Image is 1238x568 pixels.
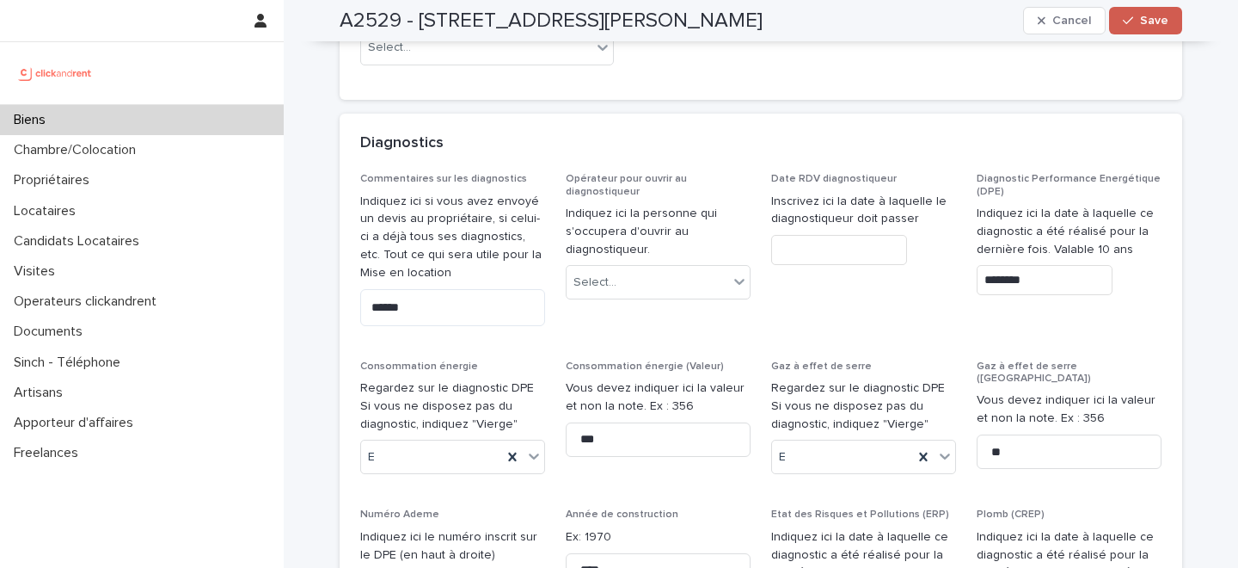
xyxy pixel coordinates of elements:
p: Visites [7,263,69,280]
p: Operateurs clickandrent [7,293,170,310]
span: Consommation énergie (Valeur) [566,361,724,372]
p: Ex: 1970 [566,528,751,546]
span: Cancel [1052,15,1091,27]
button: Save [1109,7,1182,34]
p: Locataires [7,203,89,219]
span: Consommation énergie [360,361,478,372]
span: Gaz à effet de serre ([GEOGRAPHIC_DATA]) [977,361,1091,384]
p: Freelances [7,445,92,461]
img: UCB0brd3T0yccxBKYDjQ [14,56,97,90]
div: Select... [368,39,411,57]
span: E [368,448,375,466]
p: Vous devez indiquer ici la valeur et non la note. Ex : 356 [977,392,1161,428]
p: Vous devez indiquer ici la valeur et non la note. Ex : 356 [566,380,751,416]
span: Date RDV diagnostiqueur [771,174,897,184]
p: Biens [7,112,59,128]
p: Indiquez ici le numéro inscrit sur le DPE (en haut à droite) [360,528,545,565]
button: Cancel [1023,7,1106,34]
p: Candidats Locataires [7,233,153,250]
span: Commentaires sur les diagnostics [360,174,527,184]
p: Sinch - Téléphone [7,355,134,371]
p: Indiquez ici si vous avez envoyé un devis au propriétaire, si celui-ci a déjà tous ses diagnostic... [360,193,545,282]
p: Propriétaires [7,172,103,188]
span: Gaz à effet de serre [771,361,872,372]
span: Save [1140,15,1168,27]
p: Inscrivez ici la date à laquelle le diagnostiqueur doit passer [771,193,956,229]
span: Année de construction [566,509,678,520]
span: E [779,448,786,466]
p: Artisans [7,385,77,401]
p: Regardez sur le diagnostic DPE Si vous ne disposez pas du diagnostic, indiquez "Vierge" [360,380,545,433]
p: Indiquez ici la date à laquelle ce diagnostic a été réalisé pour la dernière fois. Valable 10 ans [977,205,1161,258]
p: Documents [7,324,96,340]
h2: Diagnostics [360,134,444,153]
p: Apporteur d'affaires [7,415,147,431]
p: Regardez sur le diagnostic DPE Si vous ne disposez pas du diagnostic, indiquez "Vierge" [771,380,956,433]
h2: A2529 - [STREET_ADDRESS][PERSON_NAME] [340,9,763,34]
p: Indiquez ici la personne qui s'occupera d'ouvrir au diagnostiqueur. [566,205,751,258]
span: Etat des Risques et Pollutions (ERP) [771,509,949,520]
span: Opérateur pour ouvrir au diagnostiqueur [566,174,687,196]
div: Select... [573,274,616,292]
span: Plomb (CREP) [977,509,1045,520]
span: Diagnostic Performance Energétique (DPE) [977,174,1161,196]
p: Chambre/Colocation [7,142,150,158]
span: Numéro Ademe [360,509,439,520]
